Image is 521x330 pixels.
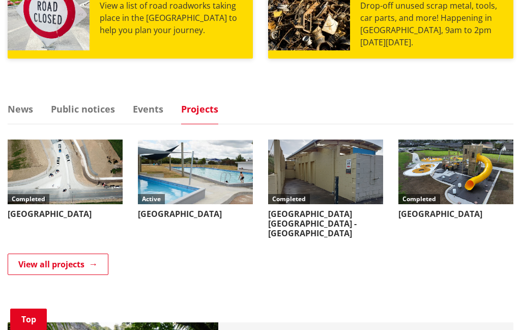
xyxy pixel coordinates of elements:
[268,140,383,204] img: Sunset Beach 3
[8,140,123,204] img: Horsham Downs Link Overhead View
[8,194,49,204] div: Completed
[268,140,383,239] a: Completed [GEOGRAPHIC_DATA] [GEOGRAPHIC_DATA] - [GEOGRAPHIC_DATA]
[51,104,115,114] a: Public notices
[133,104,163,114] a: Events
[398,140,513,204] img: Buckland Road Playground Sept 2024 2
[138,140,253,219] a: Active [GEOGRAPHIC_DATA]
[8,104,33,114] a: News
[268,209,383,239] h3: [GEOGRAPHIC_DATA] [GEOGRAPHIC_DATA] - [GEOGRAPHIC_DATA]
[398,209,513,219] h3: [GEOGRAPHIC_DATA]
[10,309,47,330] a: Top
[138,194,165,204] div: Active
[398,194,440,204] div: Completed
[474,287,511,324] iframe: Messenger Launcher
[181,104,218,114] a: Projects
[398,140,513,219] a: Completed [GEOGRAPHIC_DATA]
[138,140,253,204] img: PR-1628 Tuakau Aquatic Centre Entranceway
[8,140,123,219] a: Completed [GEOGRAPHIC_DATA]
[138,209,253,219] h3: [GEOGRAPHIC_DATA]
[268,194,310,204] div: Completed
[8,209,123,219] h3: [GEOGRAPHIC_DATA]
[8,254,108,275] a: View all projects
